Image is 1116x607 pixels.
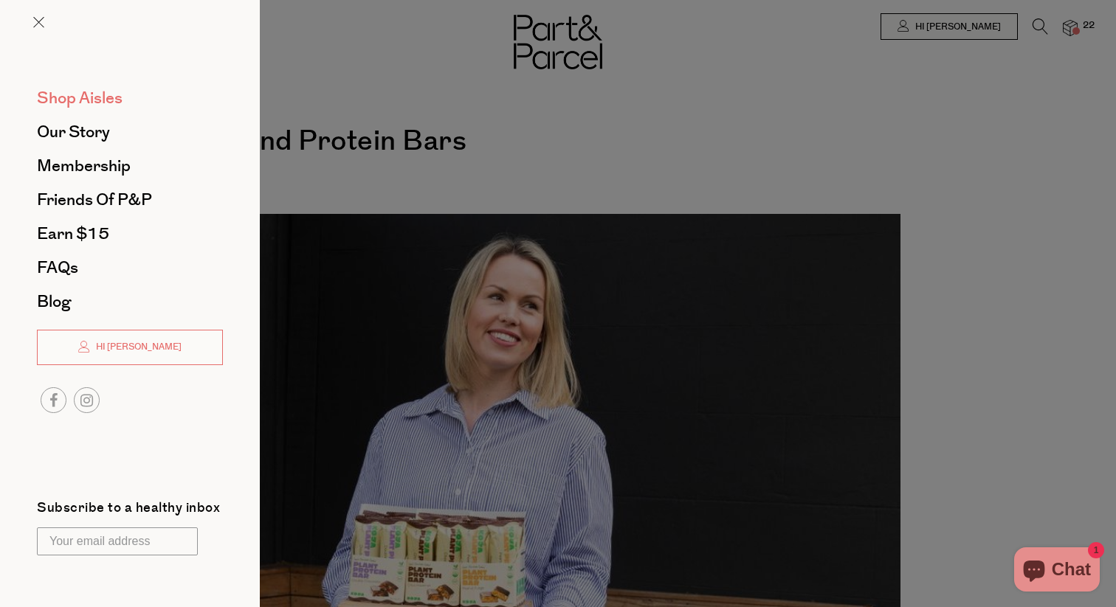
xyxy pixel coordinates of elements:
a: Blog [37,294,223,310]
a: Membership [37,158,223,174]
a: Friends of P&P [37,192,223,208]
a: Our Story [37,124,223,140]
span: FAQs [37,256,78,280]
inbox-online-store-chat: Shopify online store chat [1010,547,1104,595]
a: Hi [PERSON_NAME] [37,330,223,365]
a: FAQs [37,260,223,276]
span: Blog [37,290,71,313]
span: Our Story [37,120,110,144]
input: Your email address [37,527,198,555]
span: Earn $15 [37,222,109,246]
span: Membership [37,154,131,178]
a: Shop Aisles [37,90,223,106]
span: Shop Aisles [37,86,123,110]
a: Earn $15 [37,226,223,242]
label: Subscribe to a healthy inbox [37,502,220,520]
span: Hi [PERSON_NAME] [92,341,182,353]
span: Friends of P&P [37,188,152,212]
